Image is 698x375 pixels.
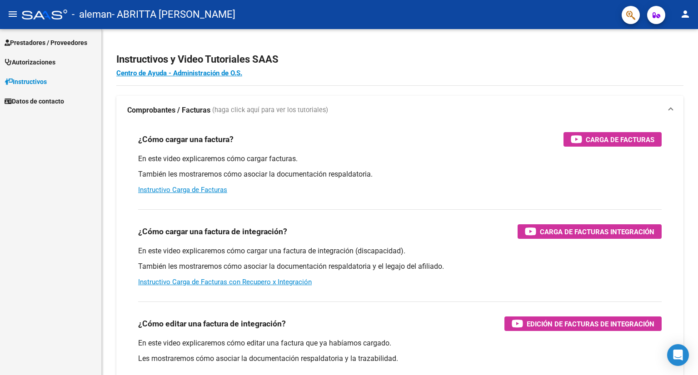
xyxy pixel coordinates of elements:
span: Carga de Facturas Integración [540,226,654,237]
p: En este video explicaremos cómo cargar una factura de integración (discapacidad). [138,246,662,256]
span: (haga click aquí para ver los tutoriales) [212,105,328,115]
mat-icon: menu [7,9,18,20]
p: También les mostraremos cómo asociar la documentación respaldatoria. [138,169,662,179]
span: - ABRITTA [PERSON_NAME] [112,5,235,25]
a: Instructivo Carga de Facturas con Recupero x Integración [138,278,312,286]
span: Carga de Facturas [586,134,654,145]
p: En este video explicaremos cómo cargar facturas. [138,154,662,164]
a: Instructivo Carga de Facturas [138,186,227,194]
h3: ¿Cómo cargar una factura de integración? [138,225,287,238]
span: Edición de Facturas de integración [527,318,654,330]
button: Edición de Facturas de integración [504,316,662,331]
mat-icon: person [680,9,691,20]
span: Datos de contacto [5,96,64,106]
span: Instructivos [5,77,47,87]
h3: ¿Cómo cargar una factura? [138,133,234,146]
h2: Instructivos y Video Tutoriales SAAS [116,51,683,68]
span: Prestadores / Proveedores [5,38,87,48]
p: Les mostraremos cómo asociar la documentación respaldatoria y la trazabilidad. [138,354,662,364]
strong: Comprobantes / Facturas [127,105,210,115]
mat-expansion-panel-header: Comprobantes / Facturas (haga click aquí para ver los tutoriales) [116,96,683,125]
div: Open Intercom Messenger [667,344,689,366]
p: También les mostraremos cómo asociar la documentación respaldatoria y el legajo del afiliado. [138,262,662,271]
button: Carga de Facturas Integración [518,224,662,239]
button: Carga de Facturas [563,132,662,147]
a: Centro de Ayuda - Administración de O.S. [116,69,242,77]
h3: ¿Cómo editar una factura de integración? [138,317,286,330]
span: Autorizaciones [5,57,55,67]
p: En este video explicaremos cómo editar una factura que ya habíamos cargado. [138,338,662,348]
span: - aleman [72,5,112,25]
